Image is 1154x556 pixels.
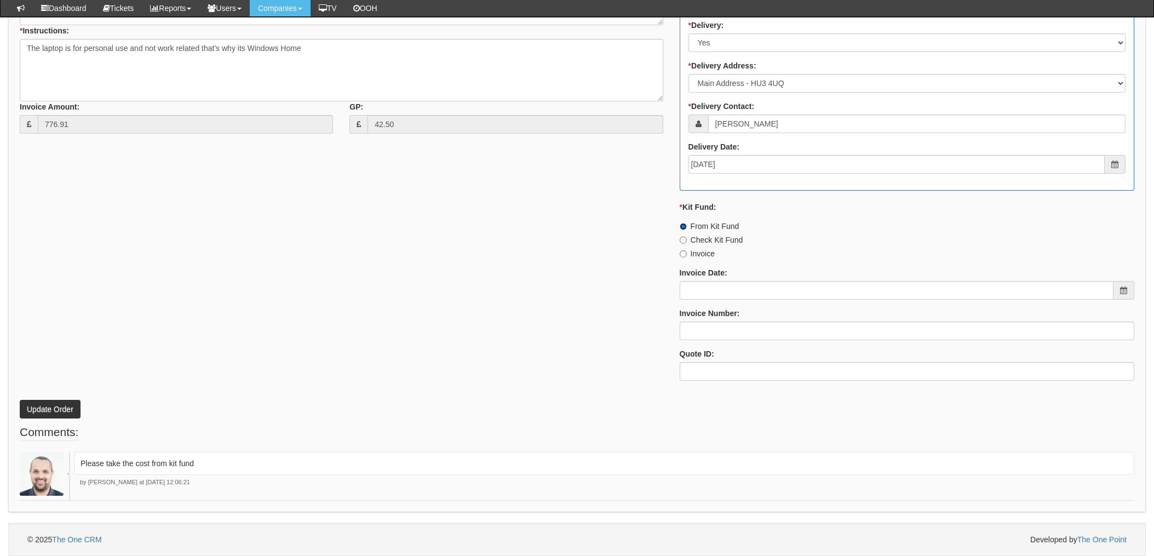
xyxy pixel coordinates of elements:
[680,237,687,244] input: Check Kit Fund
[20,452,64,496] img: James Kaye
[20,424,78,441] legend: Comments:
[688,60,756,71] label: Delivery Address:
[20,25,69,36] label: Instructions:
[688,141,739,152] label: Delivery Date:
[1077,535,1127,544] a: The One Point
[349,101,363,112] label: GP:
[680,348,714,359] label: Quote ID:
[680,223,687,230] input: From Kit Fund
[680,250,687,257] input: Invoice
[52,535,101,544] a: The One CRM
[74,478,1134,487] p: by [PERSON_NAME] at [DATE] 12:06:21
[81,458,1128,469] p: Please take the cost from kit fund
[688,101,755,112] label: Delivery Contact:
[680,234,743,245] label: Check Kit Fund
[680,248,715,259] label: Invoice
[27,535,102,544] span: © 2025
[680,202,716,213] label: Kit Fund:
[20,101,79,112] label: Invoice Amount:
[20,400,81,419] button: Update Order
[1030,534,1127,545] span: Developed by
[680,308,740,319] label: Invoice Number:
[680,221,739,232] label: From Kit Fund
[688,20,724,31] label: Delivery:
[680,267,727,278] label: Invoice Date:
[20,39,663,101] textarea: The laptop is for personal use and not work related that's why its Windows Home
